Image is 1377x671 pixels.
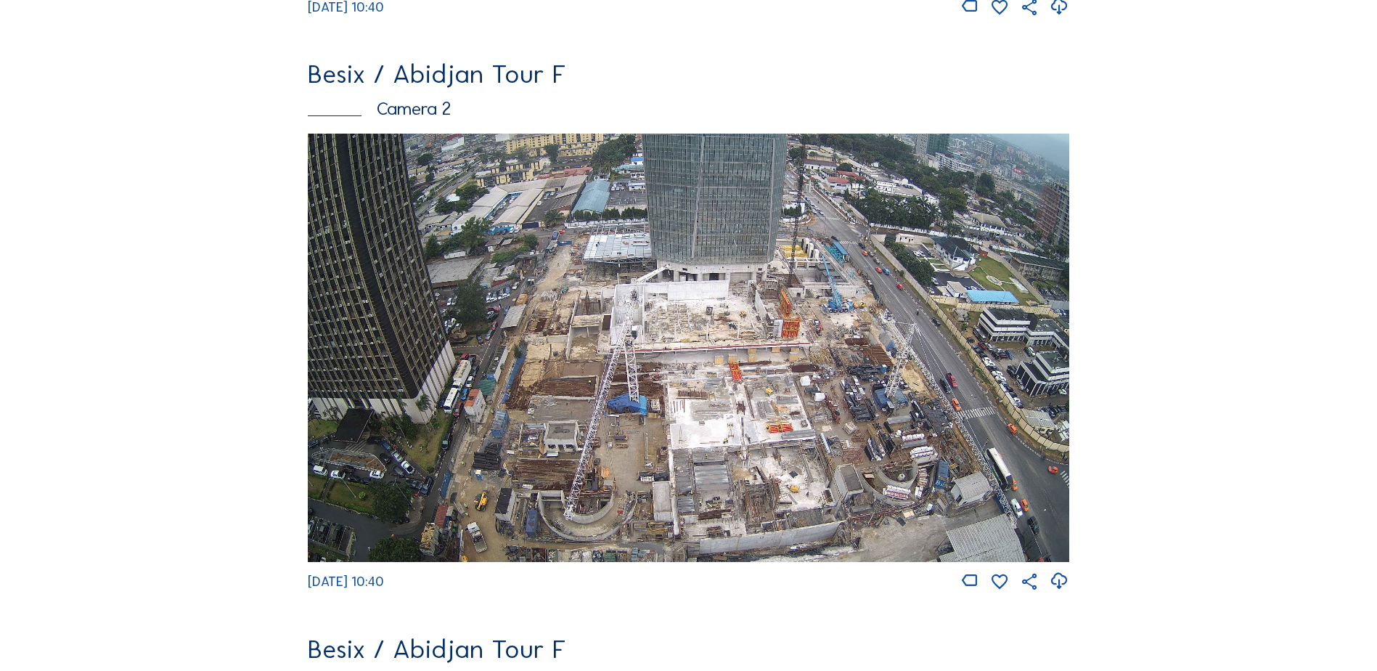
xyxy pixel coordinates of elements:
[308,636,1069,662] div: Besix / Abidjan Tour F
[308,134,1069,562] img: Image
[308,61,1069,87] div: Besix / Abidjan Tour F
[308,574,384,590] span: [DATE] 10:40
[308,99,1069,118] div: Camera 2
